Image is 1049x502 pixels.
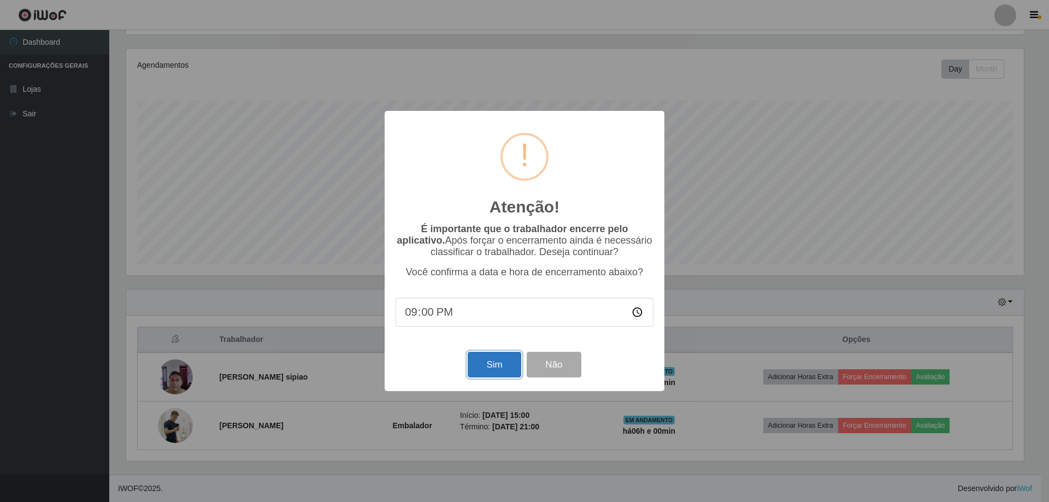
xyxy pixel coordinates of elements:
[396,267,653,278] p: Você confirma a data e hora de encerramento abaixo?
[490,197,559,217] h2: Atenção!
[527,352,581,377] button: Não
[396,223,653,258] p: Após forçar o encerramento ainda é necessário classificar o trabalhador. Deseja continuar?
[468,352,521,377] button: Sim
[397,223,628,246] b: É importante que o trabalhador encerre pelo aplicativo.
